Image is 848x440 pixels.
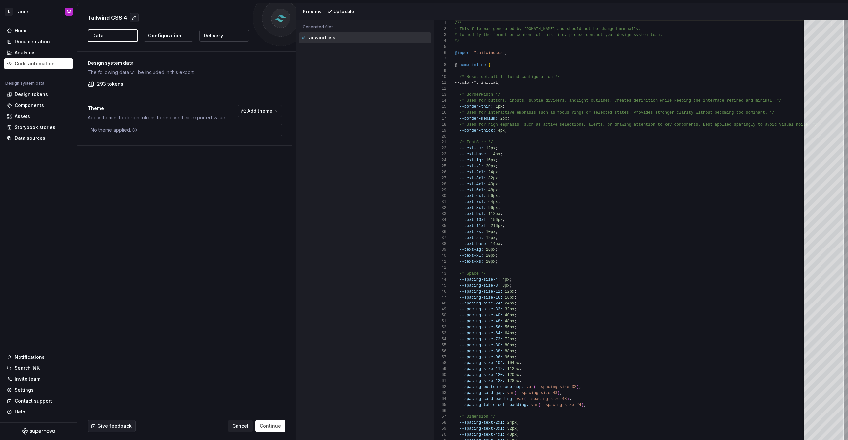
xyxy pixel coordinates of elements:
[4,58,73,69] a: Code automation
[488,206,498,210] span: 96px
[505,128,507,133] span: ;
[4,385,73,395] a: Settings
[495,146,498,151] span: ;
[434,306,446,312] div: 49
[434,217,446,223] div: 34
[88,105,226,112] p: Theme
[459,289,503,294] span: --spacing-size-12:
[459,259,483,264] span: --text-xs:
[434,181,446,187] div: 28
[459,361,505,365] span: --spacing-size-104:
[459,313,503,318] span: --spacing-size-40:
[434,229,446,235] div: 36
[434,253,446,259] div: 40
[495,164,498,169] span: ;
[247,108,272,114] span: Add theme
[434,187,446,193] div: 29
[434,271,446,277] div: 43
[459,212,486,216] span: --text-9xl:
[514,331,517,336] span: ;
[571,33,662,37] span: lease contact your design system team.
[503,218,505,222] span: ;
[541,403,581,407] span: --spacing-size-24
[434,151,446,157] div: 23
[15,8,30,15] div: Laurel
[500,116,507,121] span: 2px
[569,397,571,401] span: ;
[486,236,495,240] span: 12px
[459,200,486,204] span: --text-7xl:
[459,152,488,157] span: --text-base:
[488,200,498,204] span: 64px
[486,253,495,258] span: 20px
[434,360,446,366] div: 58
[303,8,322,15] div: Preview
[434,20,446,26] div: 1
[434,32,446,38] div: 3
[505,301,514,306] span: 24px
[505,307,514,312] span: 32px
[204,32,223,39] p: Delivery
[434,98,446,104] div: 14
[488,170,498,175] span: 24px
[434,312,446,318] div: 50
[434,175,446,181] div: 27
[576,98,696,103] span: light outlines. Creates definition while keeping t
[434,211,446,217] div: 33
[514,307,517,312] span: ;
[434,163,446,169] div: 25
[434,62,446,68] div: 8
[459,391,505,395] span: --spacing-card-gap:
[434,139,446,145] div: 21
[455,51,471,55] span: @import
[459,247,483,252] span: --text-lg:
[434,110,446,116] div: 16
[434,259,446,265] div: 41
[514,349,517,354] span: ;
[498,128,505,133] span: 4px
[486,230,495,234] span: 10px
[505,337,514,342] span: 72px
[459,122,579,127] span: /* Used for high emphasis, such as active selectio
[509,283,512,288] span: ;
[15,102,44,109] div: Components
[434,56,446,62] div: 7
[459,128,495,133] span: --border-thick:
[88,29,138,42] button: Data
[15,124,55,131] div: Storybook stories
[503,224,505,228] span: ;
[459,206,486,210] span: --text-8xl:
[486,259,495,264] span: 10px
[579,110,698,115] span: gs or selected states. Provides stronger clarity w
[514,295,517,300] span: ;
[459,283,500,288] span: --spacing-size-8:
[434,301,446,306] div: 48
[228,420,253,432] button: Cancel
[459,385,524,389] span: --spacing-button-group-gap:
[15,113,30,120] div: Assets
[434,330,446,336] div: 53
[4,26,73,36] a: Home
[526,397,567,401] span: --spacing-size-48
[495,230,498,234] span: ;
[4,133,73,143] a: Data sources
[583,403,586,407] span: ;
[434,247,446,253] div: 39
[698,122,817,127] span: . Best applied sparingly to avoid visual noise. */
[514,343,517,348] span: ;
[459,253,483,258] span: --text-xl:
[434,235,446,241] div: 37
[498,170,500,175] span: ;
[434,199,446,205] div: 31
[88,420,136,432] button: Give feedback
[498,206,500,210] span: ;
[474,51,505,55] span: "tailwindcss"
[514,337,517,342] span: ;
[514,301,517,306] span: ;
[307,35,335,40] p: tailwind.css
[459,176,486,181] span: --text-3xl:
[507,391,514,395] span: var
[4,111,73,122] a: Assets
[519,361,521,365] span: ;
[1,4,76,19] button: LLaurelAA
